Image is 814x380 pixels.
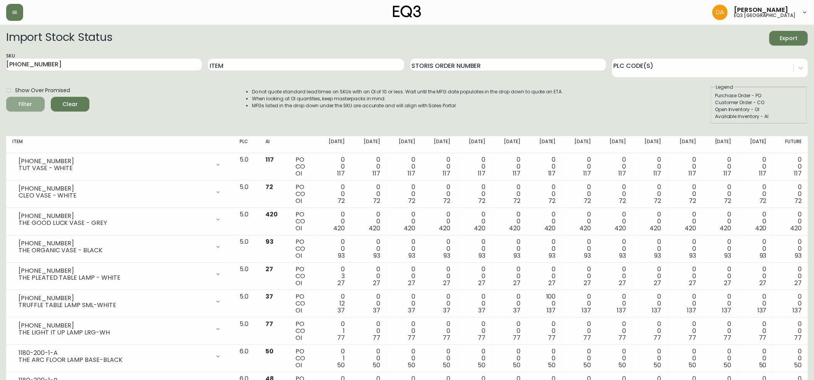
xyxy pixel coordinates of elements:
[393,348,415,369] div: 0 0
[295,321,310,341] div: PO CO
[322,156,345,177] div: 0 0
[794,196,802,205] span: 72
[614,224,626,233] span: 420
[478,306,485,315] span: 37
[632,136,667,153] th: [DATE]
[779,266,802,287] div: 0 0
[724,196,732,205] span: 72
[544,224,556,233] span: 420
[6,97,45,111] button: Filter
[725,251,732,260] span: 93
[373,251,380,260] span: 93
[792,306,802,315] span: 137
[773,136,808,153] th: Future
[533,293,556,314] div: 100 0
[652,306,661,315] span: 137
[393,321,415,341] div: 0 0
[265,237,274,246] span: 93
[779,184,802,204] div: 0 0
[603,211,626,232] div: 0 0
[715,92,803,99] div: Purchase Order - PO
[334,224,345,233] span: 420
[18,220,210,226] div: THE GOOD LUCK VASE - GREY
[724,169,732,178] span: 117
[295,224,302,233] span: OI
[548,333,556,342] span: 77
[478,279,485,287] span: 27
[338,196,345,205] span: 72
[393,238,415,259] div: 0 0
[233,208,259,235] td: 5.0
[708,184,731,204] div: 0 0
[12,348,227,365] div: 1180-200-1-ATHE ARC FLOOR LAMP BASE-BLACK
[463,293,485,314] div: 0 0
[322,211,345,232] div: 0 0
[583,333,591,342] span: 77
[547,306,556,315] span: 137
[738,136,773,153] th: [DATE]
[618,169,626,178] span: 117
[794,169,802,178] span: 117
[673,211,696,232] div: 0 0
[295,306,302,315] span: OI
[233,153,259,181] td: 5.0
[498,184,520,204] div: 0 0
[373,196,380,205] span: 72
[373,169,380,178] span: 117
[638,293,661,314] div: 0 0
[533,238,556,259] div: 0 0
[373,333,380,342] span: 77
[322,184,345,204] div: 0 0
[533,211,556,232] div: 0 0
[357,266,380,287] div: 0 0
[18,158,210,165] div: [PHONE_NUMBER]
[673,348,696,369] div: 0 0
[337,333,345,342] span: 77
[638,238,661,259] div: 0 0
[673,321,696,341] div: 0 0
[654,279,661,287] span: 27
[618,333,626,342] span: 77
[265,319,273,328] span: 77
[702,136,737,153] th: [DATE]
[233,181,259,208] td: 5.0
[562,136,597,153] th: [DATE]
[492,136,527,153] th: [DATE]
[708,321,731,341] div: 0 0
[549,251,556,260] span: 93
[720,224,732,233] span: 420
[650,224,661,233] span: 420
[779,293,802,314] div: 0 0
[428,348,450,369] div: 0 0
[6,136,233,153] th: Item
[322,348,345,369] div: 0 1
[295,348,310,369] div: PO CO
[685,224,697,233] span: 420
[759,333,767,342] span: 77
[233,318,259,345] td: 5.0
[57,100,83,109] span: Clear
[18,247,210,254] div: THE ORGANIC VASE - BLACK
[338,306,345,315] span: 37
[533,321,556,341] div: 0 0
[408,333,415,342] span: 77
[759,169,767,178] span: 117
[568,266,591,287] div: 0 0
[579,224,591,233] span: 420
[357,321,380,341] div: 0 0
[779,156,802,177] div: 0 0
[673,293,696,314] div: 0 0
[15,86,70,95] span: Show Over Promised
[603,156,626,177] div: 0 0
[6,31,112,46] h2: Import Stock Status
[265,182,273,191] span: 72
[673,184,696,204] div: 0 0
[439,224,450,233] span: 420
[673,238,696,259] div: 0 0
[744,156,767,177] div: 0 0
[549,196,556,205] span: 72
[603,348,626,369] div: 0 0
[568,238,591,259] div: 0 0
[744,211,767,232] div: 0 0
[638,156,661,177] div: 0 0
